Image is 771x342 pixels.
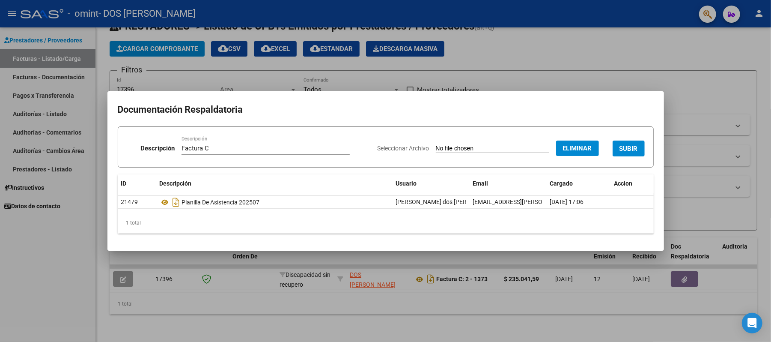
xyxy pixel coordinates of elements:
[742,313,762,333] div: Open Intercom Messenger
[160,195,389,209] div: Planilla De Asistencia 202507
[121,198,138,205] span: 21479
[556,141,599,156] button: Eliminar
[611,174,654,193] datatable-header-cell: Accion
[613,141,645,156] button: SUBIR
[121,180,127,187] span: ID
[550,198,584,205] span: [DATE] 17:06
[171,195,182,209] i: Descargar documento
[619,145,638,153] span: SUBIR
[156,174,393,193] datatable-header-cell: Descripción
[118,174,156,193] datatable-header-cell: ID
[550,180,573,187] span: Cargado
[396,198,500,205] span: [PERSON_NAME] dos [PERSON_NAME]
[470,174,547,193] datatable-header-cell: Email
[473,180,488,187] span: Email
[547,174,611,193] datatable-header-cell: Cargado
[160,180,192,187] span: Descripción
[563,144,592,152] span: Eliminar
[118,212,654,234] div: 1 total
[140,144,175,153] p: Descripción
[614,180,633,187] span: Accion
[118,102,654,118] h2: Documentación Respaldatoria
[396,180,417,187] span: Usuario
[473,198,614,205] span: [EMAIL_ADDRESS][PERSON_NAME][DOMAIN_NAME]
[378,145,429,152] span: Seleccionar Archivo
[393,174,470,193] datatable-header-cell: Usuario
